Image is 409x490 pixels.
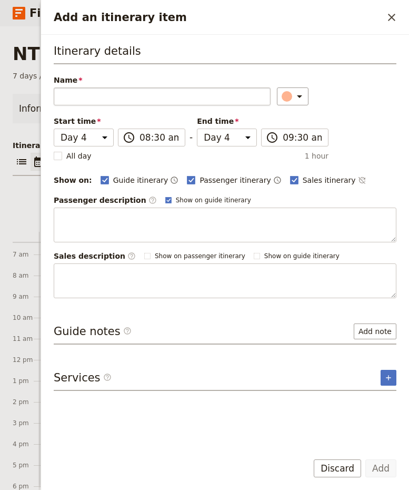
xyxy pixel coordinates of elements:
[31,153,48,171] button: Calendar view
[103,373,112,381] span: ​
[113,175,168,185] span: Guide itinerary
[197,129,257,146] select: End time
[13,335,39,343] div: 11 am
[13,4,91,22] a: Fieldbook
[13,377,39,385] div: 1 pm
[13,140,396,151] p: Itinerary view
[54,43,396,64] h3: Itinerary details
[264,252,340,260] span: Show on guide itinerary
[305,151,328,161] span: 1 hour
[13,250,39,259] div: 7 am
[189,131,193,146] span: -
[303,175,356,185] span: Sales itinerary
[13,94,77,123] a: Information
[13,461,39,469] div: 5 pm
[148,196,157,204] span: ​
[197,116,257,126] span: End time
[13,153,31,171] button: List view
[54,116,114,126] span: Start time
[199,175,271,185] span: Passenger itinerary
[273,174,282,187] button: Time shown on passenger itinerary
[54,87,271,105] input: Name
[123,327,132,335] span: ​
[54,75,271,85] span: Name
[54,370,112,386] h3: Services
[54,251,136,261] label: Sales description
[127,252,136,260] span: ​
[365,459,396,477] button: Add
[266,131,278,144] span: ​
[13,71,74,81] span: 7 days / 6 nights
[13,271,39,280] div: 8 am
[277,87,308,105] button: ​
[103,373,112,386] span: ​
[283,90,306,103] div: ​
[383,8,401,26] button: Close drawer
[54,129,114,146] select: Start time
[354,324,396,339] button: Add note
[314,459,361,477] button: Discard
[155,252,245,260] span: Show on passenger itinerary
[13,356,39,364] div: 12 pm
[123,131,135,144] span: ​
[123,327,132,339] span: ​
[176,196,251,204] span: Show on guide itinerary
[13,313,39,322] div: 10 am
[170,174,178,187] button: Time shown on guide itinerary
[13,440,39,448] div: 4 pm
[13,43,187,64] h1: NT - Reef to Rock
[13,292,39,301] div: 9 am
[139,131,178,144] input: ​
[54,324,132,339] h3: Guide notes
[54,175,92,185] div: Show on:
[66,151,92,161] span: All day
[13,419,39,427] div: 3 pm
[358,174,366,187] button: Time not shown on sales itinerary
[13,398,39,406] div: 2 pm
[283,131,322,144] input: ​
[54,9,383,25] h2: Add an itinerary item
[381,370,396,386] button: Add service inclusion
[54,195,157,205] label: Passenger description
